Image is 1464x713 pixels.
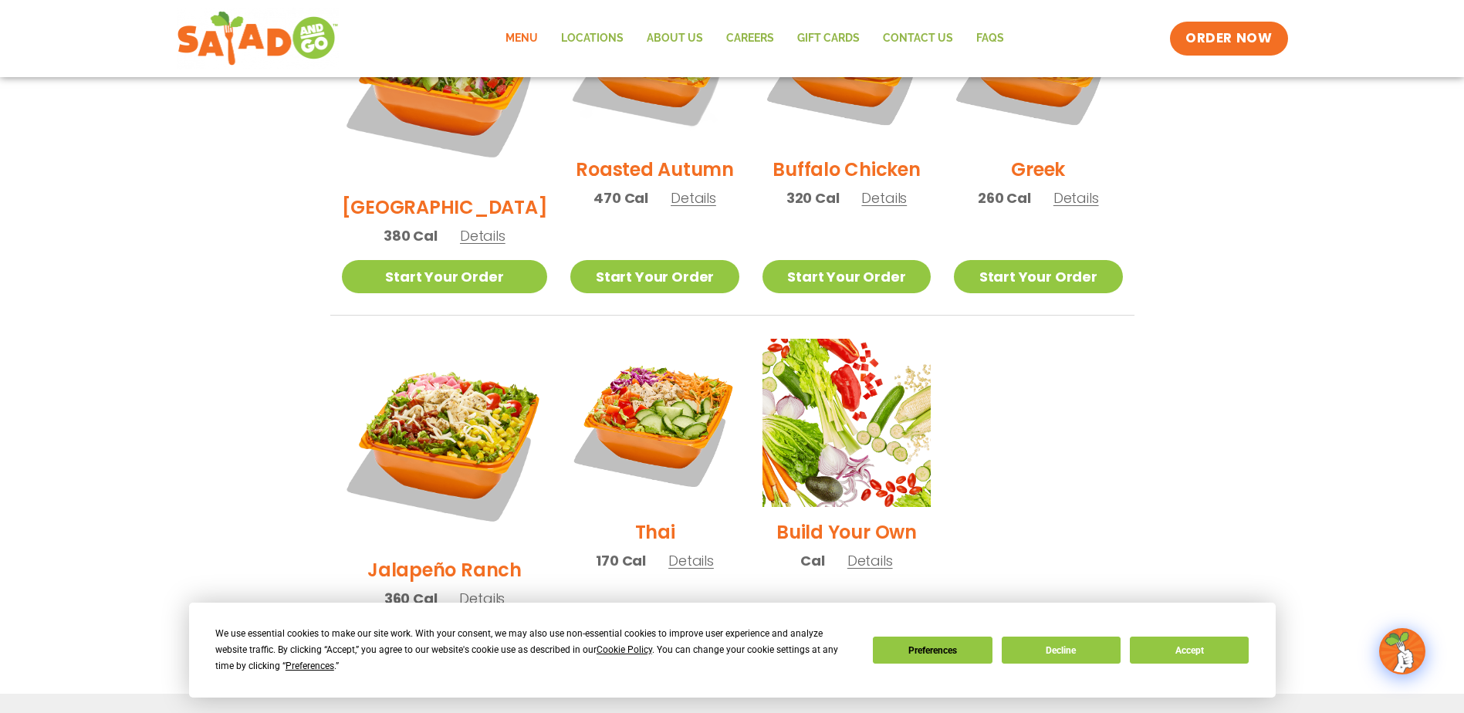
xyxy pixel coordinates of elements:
a: FAQs [965,21,1016,56]
a: Start Your Order [762,260,931,293]
a: Start Your Order [342,260,548,293]
a: Contact Us [871,21,965,56]
h2: Roasted Autumn [576,156,734,183]
button: Accept [1130,637,1249,664]
h2: [GEOGRAPHIC_DATA] [342,194,548,221]
a: GIFT CARDS [786,21,871,56]
a: Locations [549,21,635,56]
div: Cookie Consent Prompt [189,603,1276,698]
span: Details [459,589,505,608]
div: We use essential cookies to make our site work. With your consent, we may also use non-essential ... [215,626,854,674]
h2: Thai [635,519,675,546]
a: Menu [494,21,549,56]
span: Cal [800,550,824,571]
span: Details [668,551,714,570]
span: Cookie Policy [597,644,652,655]
h2: Greek [1011,156,1065,183]
a: ORDER NOW [1170,22,1287,56]
span: 320 Cal [786,188,840,208]
span: 360 Cal [384,588,438,609]
a: Careers [715,21,786,56]
h2: Jalapeño Ranch [367,556,522,583]
button: Preferences [873,637,992,664]
img: new-SAG-logo-768×292 [177,8,340,69]
h2: Buffalo Chicken [773,156,920,183]
img: Product photo for Jalapeño Ranch Salad [342,339,548,545]
img: wpChatIcon [1381,630,1424,673]
img: Product photo for Build Your Own [762,339,931,507]
span: Preferences [286,661,334,671]
span: 170 Cal [596,550,646,571]
nav: Menu [494,21,1016,56]
a: About Us [635,21,715,56]
span: ORDER NOW [1185,29,1272,48]
span: Details [847,551,893,570]
span: 470 Cal [593,188,648,208]
h2: Build Your Own [776,519,917,546]
span: 380 Cal [384,225,438,246]
span: Details [1053,188,1099,208]
a: Start Your Order [570,260,739,293]
img: Product photo for Thai Salad [570,339,739,507]
a: Start Your Order [954,260,1122,293]
button: Decline [1002,637,1121,664]
span: 260 Cal [978,188,1031,208]
span: Details [671,188,716,208]
span: Details [460,226,505,245]
span: Details [861,188,907,208]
